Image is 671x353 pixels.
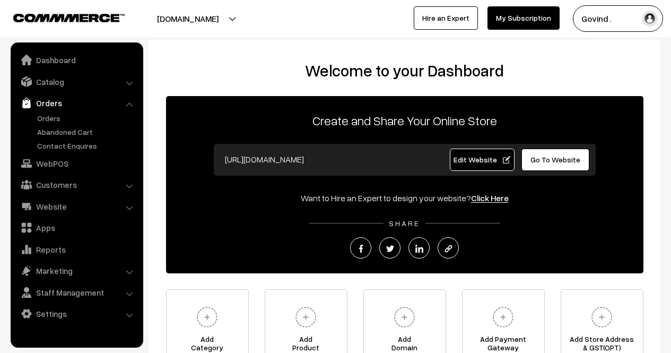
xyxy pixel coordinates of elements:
a: Contact Enquires [34,140,140,151]
img: plus.svg [587,303,616,332]
a: Staff Management [13,283,140,302]
span: Go To Website [530,155,580,164]
div: Want to Hire an Expert to design your website? [166,192,643,204]
a: Website [13,197,140,216]
a: Abandoned Cart [34,126,140,137]
a: Orders [13,93,140,113]
a: Marketing [13,261,140,280]
p: Create and Share Your Online Store [166,111,643,130]
a: Click Here [471,193,509,203]
span: Edit Website [454,155,510,164]
a: Hire an Expert [414,6,478,30]
img: user [642,11,658,27]
a: WebPOS [13,154,140,173]
a: Settings [13,304,140,323]
a: My Subscription [487,6,560,30]
img: COMMMERCE [13,14,125,22]
a: Apps [13,218,140,237]
img: plus.svg [489,303,518,332]
a: Edit Website [450,149,515,171]
button: [DOMAIN_NAME] [120,5,256,32]
a: Catalog [13,72,140,91]
a: COMMMERCE [13,11,106,23]
a: Orders [34,113,140,124]
img: plus.svg [193,303,222,332]
img: plus.svg [291,303,320,332]
img: plus.svg [390,303,419,332]
span: SHARE [384,219,425,228]
h2: Welcome to your Dashboard [159,61,650,80]
a: Reports [13,240,140,259]
a: Dashboard [13,50,140,70]
a: Go To Website [521,149,590,171]
button: Govind . [573,5,663,32]
a: Customers [13,175,140,194]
